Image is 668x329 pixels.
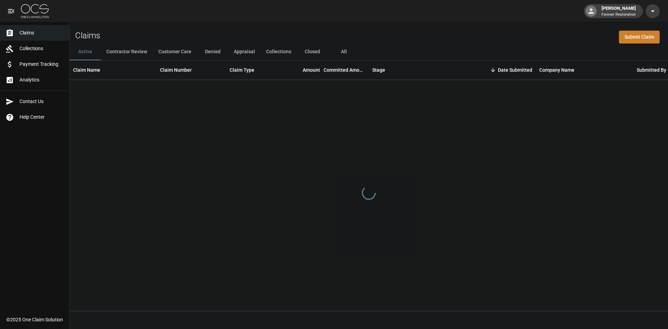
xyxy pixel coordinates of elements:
div: Submitted By [637,60,666,80]
button: Closed [297,44,328,60]
button: Denied [197,44,228,60]
button: All [328,44,359,60]
button: Appraisal [228,44,261,60]
div: Committed Amount [324,60,369,80]
div: Stage [372,60,385,80]
div: Date Submitted [498,60,532,80]
button: Sort [488,65,498,75]
div: © 2025 One Claim Solution [6,316,63,323]
button: Collections [261,44,297,60]
button: open drawer [4,4,18,18]
span: Payment Tracking [19,61,64,68]
span: Claims [19,29,64,37]
div: Date Submitted [473,60,536,80]
span: Contact Us [19,98,64,105]
div: [PERSON_NAME] [599,5,639,17]
div: Claim Number [157,60,226,80]
p: Forever Restoration [602,12,636,18]
div: Stage [369,60,473,80]
div: Company Name [539,60,574,80]
button: Contractor Review [101,44,153,60]
div: Amount [278,60,324,80]
button: Customer Care [153,44,197,60]
div: dynamic tabs [70,44,668,60]
div: Claim Type [226,60,278,80]
span: Help Center [19,113,64,121]
div: Committed Amount [324,60,365,80]
div: Amount [303,60,320,80]
h2: Claims [75,31,100,41]
button: Active [70,44,101,60]
div: Claim Name [70,60,157,80]
span: Analytics [19,76,64,84]
div: Claim Name [73,60,100,80]
img: ocs-logo-white-transparent.png [21,4,49,18]
div: Claim Type [230,60,254,80]
a: Submit Claim [619,31,660,44]
span: Collections [19,45,64,52]
div: Claim Number [160,60,192,80]
div: Company Name [536,60,633,80]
